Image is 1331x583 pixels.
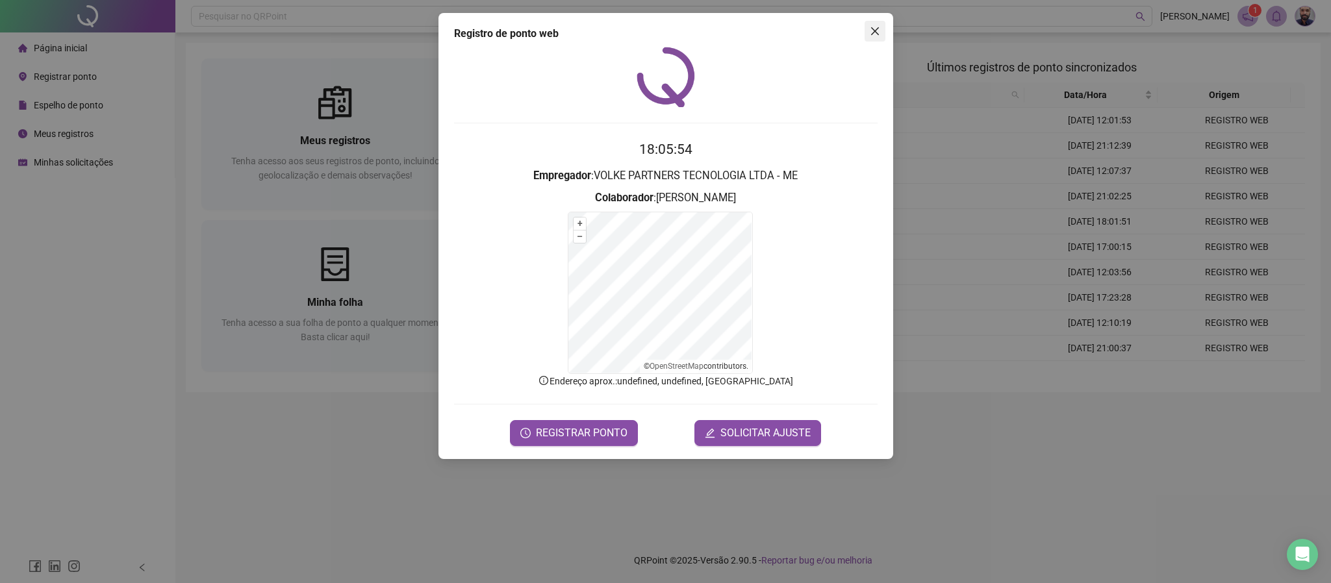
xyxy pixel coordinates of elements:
[510,420,638,446] button: REGISTRAR PONTO
[870,26,880,36] span: close
[454,190,878,206] h3: : [PERSON_NAME]
[637,47,695,107] img: QRPoint
[538,375,550,386] span: info-circle
[720,425,811,441] span: SOLICITAR AJUSTE
[533,169,591,182] strong: Empregador
[644,362,748,371] li: © contributors.
[536,425,627,441] span: REGISTRAR PONTO
[1287,539,1318,570] div: Open Intercom Messenger
[574,230,586,243] button: –
[639,142,692,157] time: 18:05:54
[694,420,821,446] button: editSOLICITAR AJUSTE
[705,428,715,438] span: edit
[454,26,878,42] div: Registro de ponto web
[574,217,586,230] button: +
[520,428,531,438] span: clock-circle
[454,374,878,388] p: Endereço aprox. : undefined, undefined, [GEOGRAPHIC_DATA]
[595,192,653,204] strong: Colaborador
[650,362,704,371] a: OpenStreetMap
[865,21,885,42] button: Close
[454,167,878,184] h3: : VOLKE PARTNERS TECNOLOGIA LTDA - ME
